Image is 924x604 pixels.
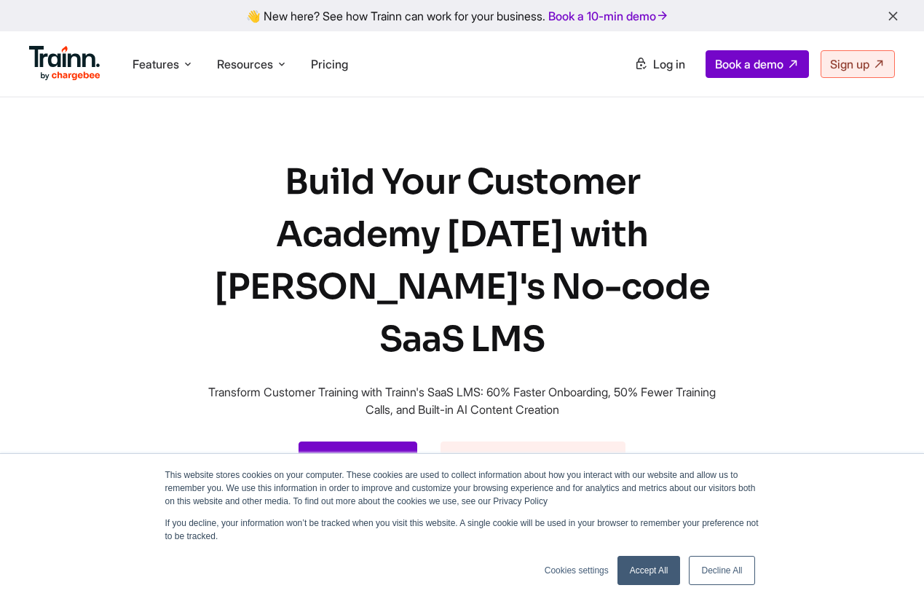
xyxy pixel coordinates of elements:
[830,57,869,71] span: Sign up
[545,6,672,26] a: Book a 10-min demo
[29,46,100,81] img: Trainn Logo
[441,442,625,476] a: Try our 14-day free trial
[217,56,273,72] span: Resources
[165,517,759,543] p: If you decline, your information won’t be tracked when you visit this website. A single cookie wi...
[706,50,809,78] a: Book a demo
[617,556,681,585] a: Accept All
[9,9,915,23] div: 👋 New here? See how Trainn can work for your business.
[299,442,417,476] a: Get a Demo
[715,57,783,71] span: Book a demo
[821,50,895,78] a: Sign up
[200,383,724,418] p: Transform Customer Training with Trainn's SaaS LMS: 60% Faster Onboarding, 50% Fewer Training Cal...
[545,564,609,577] a: Cookies settings
[689,556,754,585] a: Decline All
[311,57,348,71] a: Pricing
[165,468,759,508] p: This website stores cookies on your computer. These cookies are used to collect information about...
[625,51,694,77] a: Log in
[200,156,724,366] h1: Build Your Customer Academy [DATE] with [PERSON_NAME]'s No-code SaaS LMS
[133,56,179,72] span: Features
[653,57,685,71] span: Log in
